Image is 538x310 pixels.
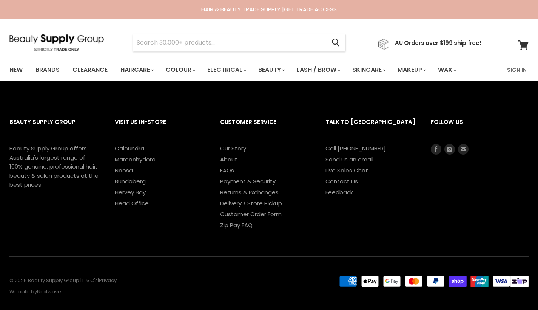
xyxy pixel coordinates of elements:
[133,34,325,51] input: Search
[115,188,146,196] a: Hervey Bay
[284,5,337,13] a: GET TRADE ACCESS
[220,144,246,152] a: Our Story
[4,62,28,78] a: New
[67,62,113,78] a: Clearance
[325,144,386,152] a: Call [PHONE_NUMBER]
[220,155,237,163] a: About
[9,144,100,189] p: Beauty Supply Group offers Australia's largest range of 100% genuine, professional hair, beauty &...
[220,177,276,185] a: Payment & Security
[220,221,253,229] a: Zip Pay FAQ
[9,278,316,295] p: © 2025 Beauty Supply Group | | Website by
[115,199,149,207] a: Head Office
[115,177,146,185] a: Bundaberg
[325,34,345,51] button: Search
[115,62,159,78] a: Haircare
[432,62,461,78] a: Wax
[220,210,282,218] a: Customer Order Form
[9,113,100,144] h2: Beauty Supply Group
[4,59,483,81] ul: Main menu
[325,113,416,144] h2: Talk to [GEOGRAPHIC_DATA]
[220,199,282,207] a: Delivery / Store Pickup
[510,276,529,287] img: footer-tile-new.png
[392,62,431,78] a: Makeup
[503,62,531,78] a: Sign In
[431,113,529,144] h2: Follow us
[115,155,156,163] a: Maroochydore
[30,62,65,78] a: Brands
[115,144,144,152] a: Caloundra
[220,113,310,144] h2: Customer Service
[133,34,346,52] form: Product
[99,277,117,284] a: Privacy
[220,166,234,174] a: FAQs
[115,166,133,174] a: Noosa
[115,113,205,144] h2: Visit Us In-Store
[37,288,61,295] a: Nextwave
[253,62,290,78] a: Beauty
[291,62,345,78] a: Lash / Brow
[202,62,251,78] a: Electrical
[325,155,373,163] a: Send us an email
[325,166,368,174] a: Live Sales Chat
[160,62,200,78] a: Colour
[325,177,358,185] a: Contact Us
[325,188,353,196] a: Feedback
[220,188,279,196] a: Returns & Exchanges
[347,62,390,78] a: Skincare
[82,277,98,284] a: T & C's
